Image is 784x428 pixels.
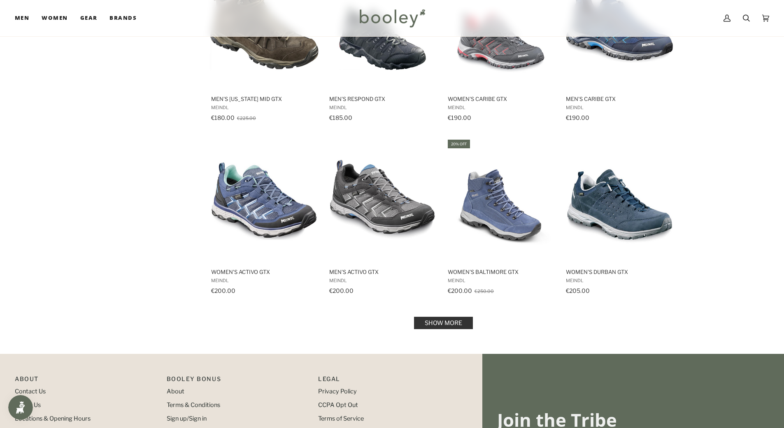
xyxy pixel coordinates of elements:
span: Brands [109,14,137,22]
img: Meindl Women's Baltimore GTX Jeans / Azur - Booley Galway [447,146,556,255]
a: Men's Activo GTX [328,138,437,297]
span: Meindl [448,278,554,283]
span: €205.00 [566,287,590,294]
span: €200.00 [211,287,235,294]
span: €250.00 [475,288,494,294]
div: 20% off [448,140,470,148]
span: Men's Caribe GTX [566,95,672,103]
a: Contact Us [15,388,46,395]
span: Women's Activo GTX [211,268,318,276]
p: Booley Bonus [167,374,310,387]
span: €225.00 [237,115,256,121]
span: Meindl [566,105,672,110]
span: Meindl [448,105,554,110]
a: CCPA Opt Out [318,401,358,409]
a: Privacy Policy [318,388,357,395]
img: Booley [356,6,428,30]
span: Men's [US_STATE] Mid GTX [211,95,318,103]
span: Men [15,14,29,22]
span: Men's Respond GTX [329,95,436,103]
a: Women's Baltimore GTX [447,138,556,297]
a: Locations & Opening Hours [15,415,91,422]
a: About [167,388,184,395]
img: Men's Activo GTX Anthrazit / Ozean - Booley Galway [328,146,437,255]
a: Sign up/Sign in [167,415,207,422]
a: Terms of Service [318,415,364,422]
span: Meindl [566,278,672,283]
div: Pagination [211,319,676,327]
p: Pipeline_Footer Sub [318,374,462,387]
img: Women's Durban GTX Marine - booley Galway [565,146,674,255]
iframe: Button to open loyalty program pop-up [8,395,33,420]
span: Women's Caribe GTX [448,95,554,103]
p: Pipeline_Footer Main [15,374,158,387]
span: Women's Durban GTX [566,268,672,276]
span: Gear [80,14,98,22]
span: €190.00 [448,114,471,121]
span: Meindl [211,278,318,283]
span: €180.00 [211,114,235,121]
span: Women's Baltimore GTX [448,268,554,276]
span: €200.00 [448,287,472,294]
a: Terms & Conditions [167,401,220,409]
span: €200.00 [329,287,354,294]
span: €185.00 [329,114,352,121]
a: Women's Activo GTX [210,138,319,297]
span: Meindl [329,105,436,110]
span: Meindl [329,278,436,283]
span: €190.00 [566,114,589,121]
span: Women [42,14,67,22]
img: Women's Activo GTX Jeans / Mint - Booley Galway [210,146,319,255]
span: Men's Activo GTX [329,268,436,276]
span: Meindl [211,105,318,110]
a: Women's Durban GTX [565,138,674,297]
a: Show more [414,317,473,329]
